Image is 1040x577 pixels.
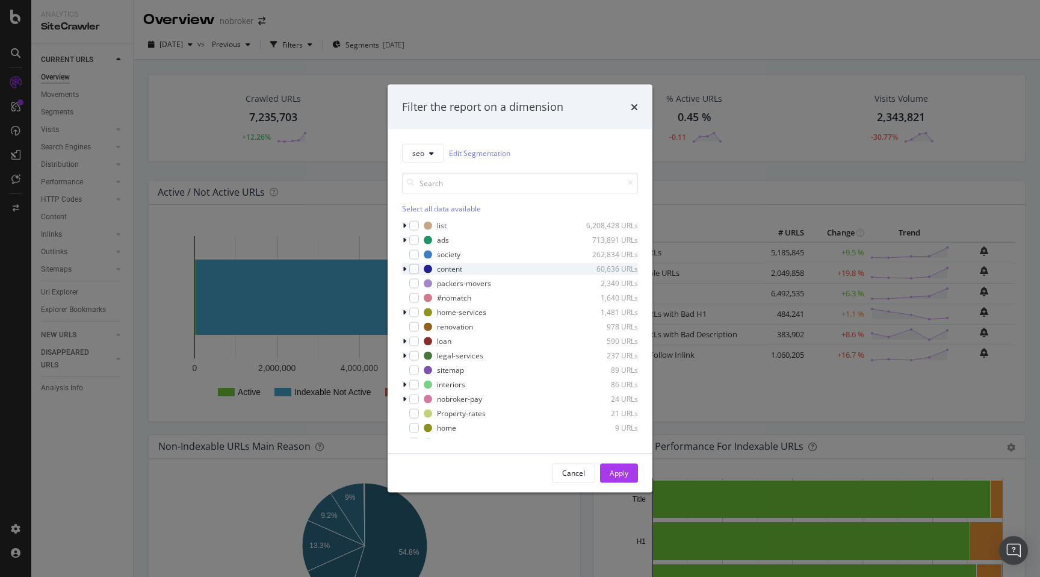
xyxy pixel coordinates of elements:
[402,143,444,163] button: seo
[437,293,471,303] div: #nomatch
[437,351,483,361] div: legal-services
[579,394,638,404] div: 24 URLs
[437,278,491,288] div: packers-movers
[437,322,473,332] div: renovation
[402,172,638,193] input: Search
[437,249,460,260] div: society
[437,235,449,245] div: ads
[579,365,638,375] div: 89 URLs
[579,293,638,303] div: 1,640 URLs
[437,220,447,231] div: list
[579,235,638,245] div: 713,891 URLs
[579,379,638,390] div: 86 URLs
[437,336,451,346] div: loan
[579,278,638,288] div: 2,349 URLs
[402,203,638,213] div: Select all data available
[631,99,638,115] div: times
[579,264,638,274] div: 60,636 URLs
[437,394,482,404] div: nobroker-pay
[449,147,510,160] a: Edit Segmentation
[437,379,465,390] div: interiors
[579,351,638,361] div: 237 URLs
[999,536,1028,565] div: Open Intercom Messenger
[437,437,485,448] div: Non-canonical
[437,408,486,419] div: Property-rates
[579,423,638,433] div: 9 URLs
[552,463,595,482] button: Cancel
[579,322,638,332] div: 978 URLs
[437,423,456,433] div: home
[437,365,464,375] div: sitemap
[562,468,585,478] div: Cancel
[579,220,638,231] div: 6,208,428 URLs
[388,85,652,493] div: modal
[579,336,638,346] div: 590 URLs
[579,408,638,419] div: 21 URLs
[600,463,638,482] button: Apply
[610,468,628,478] div: Apply
[437,264,462,274] div: content
[437,307,486,317] div: home-services
[579,249,638,260] div: 262,834 URLs
[402,99,563,115] div: Filter the report on a dimension
[412,148,424,158] span: seo
[579,307,638,317] div: 1,481 URLs
[579,437,638,448] div: 8 URLs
